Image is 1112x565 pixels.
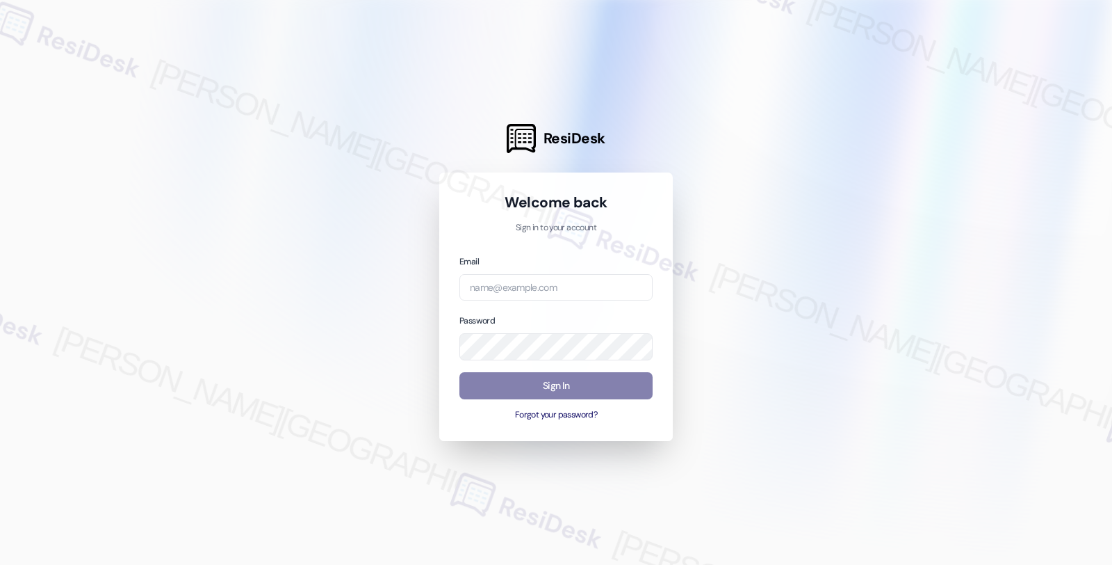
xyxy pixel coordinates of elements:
[459,193,653,212] h1: Welcome back
[459,409,653,422] button: Forgot your password?
[459,222,653,234] p: Sign in to your account
[507,124,536,153] img: ResiDesk Logo
[459,256,479,267] label: Email
[459,372,653,399] button: Sign In
[459,315,495,326] label: Password
[543,129,605,148] span: ResiDesk
[459,274,653,301] input: name@example.com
